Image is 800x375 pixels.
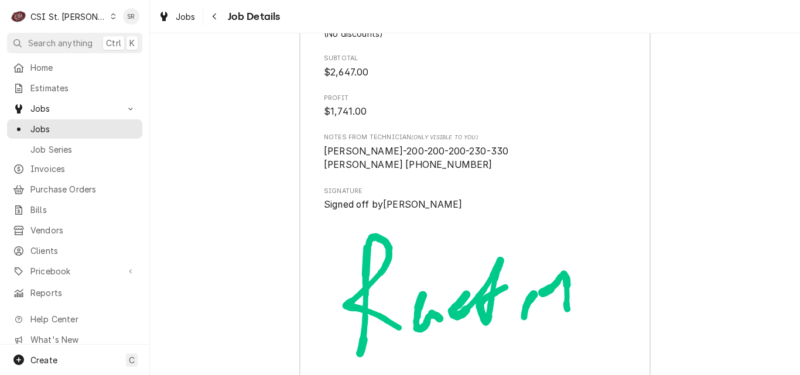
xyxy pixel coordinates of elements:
[30,11,107,23] div: CSI St. [PERSON_NAME]
[324,105,626,119] span: Profit
[7,221,142,240] a: Vendors
[30,355,57,365] span: Create
[129,354,135,366] span: C
[30,245,136,257] span: Clients
[206,7,224,26] button: Navigate back
[30,163,136,175] span: Invoices
[11,8,27,25] div: CSI St. Louis's Avatar
[30,61,136,74] span: Home
[129,37,135,49] span: K
[7,262,142,281] a: Go to Pricebook
[7,140,142,159] a: Job Series
[324,145,626,172] span: [object Object]
[30,123,136,135] span: Jobs
[324,94,626,103] span: Profit
[7,330,142,349] a: Go to What's New
[324,27,626,40] div: Discounts List
[7,99,142,118] a: Go to Jobs
[7,78,142,98] a: Estimates
[324,54,626,63] span: Subtotal
[324,133,626,142] span: Notes from Technician
[7,283,142,302] a: Reports
[30,183,136,195] span: Purchase Orders
[324,67,368,78] span: $2,647.00
[28,37,93,49] span: Search anything
[324,187,626,196] span: Signature
[176,11,196,23] span: Jobs
[123,8,139,25] div: SR
[224,9,281,25] span: Job Details
[11,8,27,25] div: C
[7,241,142,260] a: Clients
[30,82,136,94] span: Estimates
[7,309,142,329] a: Go to Help Center
[324,146,508,171] span: [PERSON_NAME]-200-200-200-230-330 [PERSON_NAME] [PHONE_NUMBER]
[7,33,142,53] button: Search anythingCtrlK
[324,94,626,119] div: Profit
[324,54,626,79] div: Subtotal
[30,224,136,236] span: Vendors
[30,204,136,216] span: Bills
[30,313,135,325] span: Help Center
[7,58,142,77] a: Home
[30,333,135,346] span: What's New
[411,134,477,140] span: (Only Visible to You)
[324,106,367,117] span: $1,741.00
[324,133,626,172] div: [object Object]
[30,287,136,299] span: Reports
[324,66,626,80] span: Subtotal
[153,7,200,26] a: Jobs
[106,37,121,49] span: Ctrl
[30,265,119,277] span: Pricebook
[123,8,139,25] div: Stephani Roth's Avatar
[7,180,142,199] a: Purchase Orders
[30,143,136,156] span: Job Series
[7,200,142,219] a: Bills
[7,119,142,139] a: Jobs
[30,102,119,115] span: Jobs
[324,198,626,212] span: Signed Off By
[7,159,142,178] a: Invoices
